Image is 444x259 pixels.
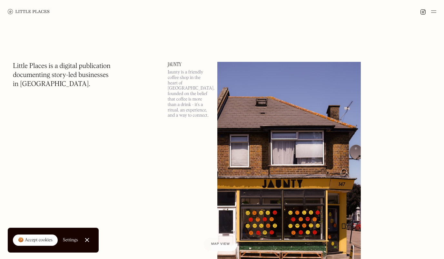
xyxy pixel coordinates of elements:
[13,62,111,89] h1: Little Places is a digital publication documenting story-led businesses in [GEOGRAPHIC_DATA].
[203,237,238,251] a: Map view
[168,70,210,118] p: Jaunty is a friendly coffee shop in the heart of [GEOGRAPHIC_DATA], founded on the belief that co...
[81,234,94,246] a: Close Cookie Popup
[211,242,230,246] span: Map view
[168,62,210,67] a: Jaunty
[63,238,78,242] div: Settings
[63,233,78,247] a: Settings
[18,237,53,244] div: 🍪 Accept cookies
[13,235,58,246] a: 🍪 Accept cookies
